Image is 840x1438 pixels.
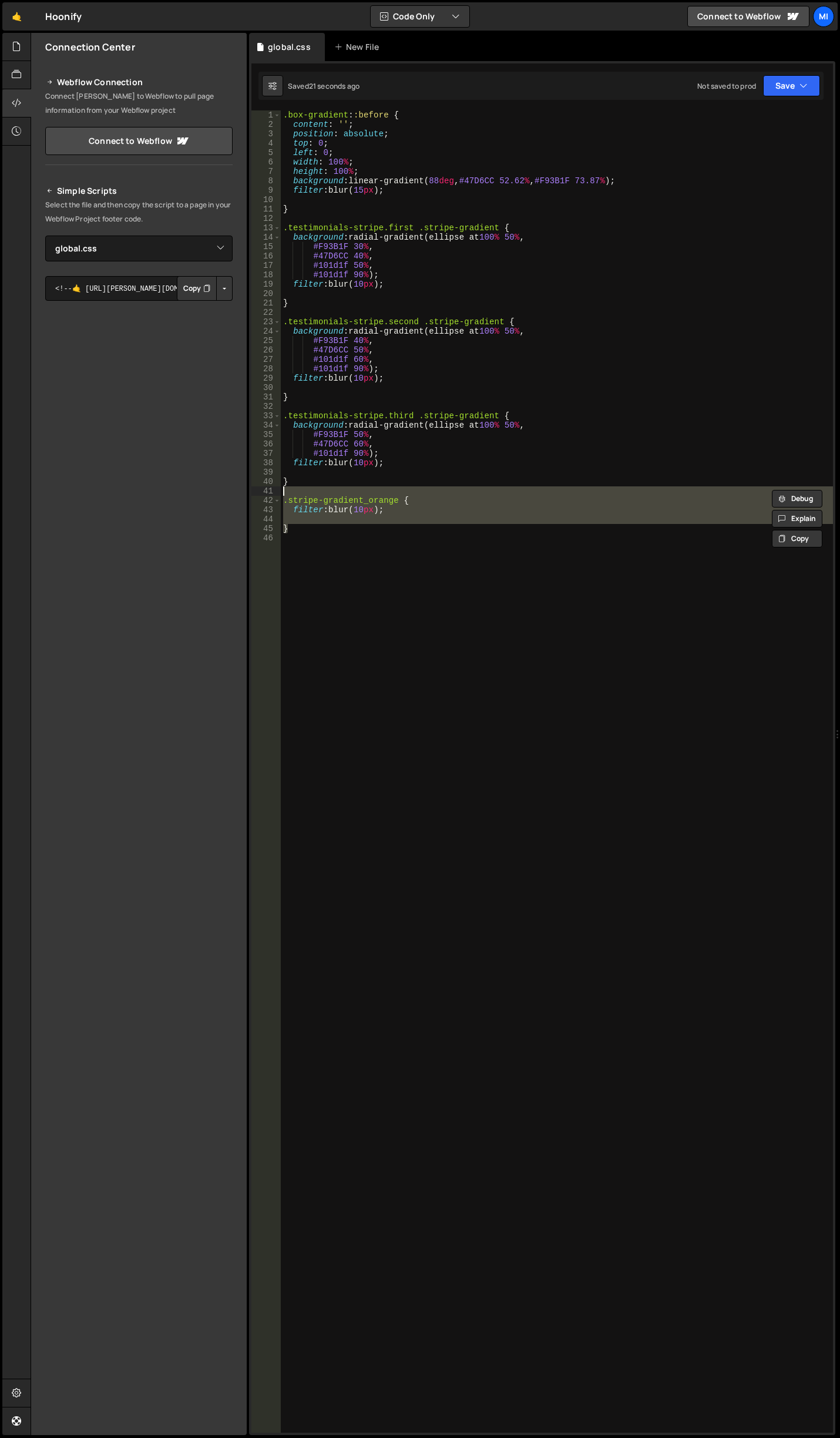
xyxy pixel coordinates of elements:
div: 34 [251,421,281,430]
div: 46 [251,533,281,543]
button: Debug [772,490,822,508]
div: 6 [251,157,281,167]
div: Hoonify [45,9,82,23]
p: Connect [PERSON_NAME] to Webflow to pull page information from your Webflow project [45,89,233,117]
div: 33 [251,411,281,421]
div: 4 [251,139,281,148]
div: 19 [251,280,281,289]
button: Explain [772,510,822,528]
div: Not saved to prod [697,81,756,91]
div: 42 [251,496,281,505]
div: 21 seconds ago [309,81,359,91]
div: Button group with nested dropdown [177,276,233,301]
textarea: <!--🤙 [URL][PERSON_NAME][DOMAIN_NAME]> <script>document.addEventListener("DOMContentLoaded", func... [45,276,233,301]
div: global.css [268,41,311,53]
div: 40 [251,477,281,486]
div: 41 [251,486,281,496]
div: 17 [251,261,281,270]
button: Code Only [371,6,469,27]
div: 28 [251,364,281,374]
div: 9 [251,186,281,195]
div: 7 [251,167,281,176]
h2: Connection Center [45,41,135,53]
div: 22 [251,308,281,317]
div: 11 [251,204,281,214]
div: 12 [251,214,281,223]
div: 8 [251,176,281,186]
div: 31 [251,392,281,402]
div: 13 [251,223,281,233]
a: Mi [813,6,834,27]
div: 45 [251,524,281,533]
button: Save [763,75,820,96]
button: Copy [772,530,822,547]
div: 24 [251,327,281,336]
div: 38 [251,458,281,468]
h2: Webflow Connection [45,75,233,89]
div: 14 [251,233,281,242]
p: Select the file and then copy the script to a page in your Webflow Project footer code. [45,198,233,226]
div: 5 [251,148,281,157]
div: 21 [251,298,281,308]
iframe: YouTube video player [45,320,234,426]
iframe: YouTube video player [45,434,234,539]
div: 37 [251,449,281,458]
a: Connect to Webflow [45,127,233,155]
div: 18 [251,270,281,280]
div: 23 [251,317,281,327]
div: 15 [251,242,281,251]
div: 30 [251,383,281,392]
div: 39 [251,468,281,477]
a: Connect to Webflow [687,6,809,27]
div: 32 [251,402,281,411]
div: 27 [251,355,281,364]
div: 26 [251,345,281,355]
div: New File [334,41,384,53]
div: 25 [251,336,281,345]
div: 3 [251,129,281,139]
a: 🤙 [2,2,31,31]
div: 29 [251,374,281,383]
div: 43 [251,505,281,515]
div: 35 [251,430,281,439]
button: Copy [177,276,217,301]
div: 44 [251,515,281,524]
div: 2 [251,120,281,129]
h2: Simple Scripts [45,184,233,198]
div: 16 [251,251,281,261]
div: Saved [288,81,359,91]
div: 20 [251,289,281,298]
div: 36 [251,439,281,449]
div: 10 [251,195,281,204]
div: 1 [251,110,281,120]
